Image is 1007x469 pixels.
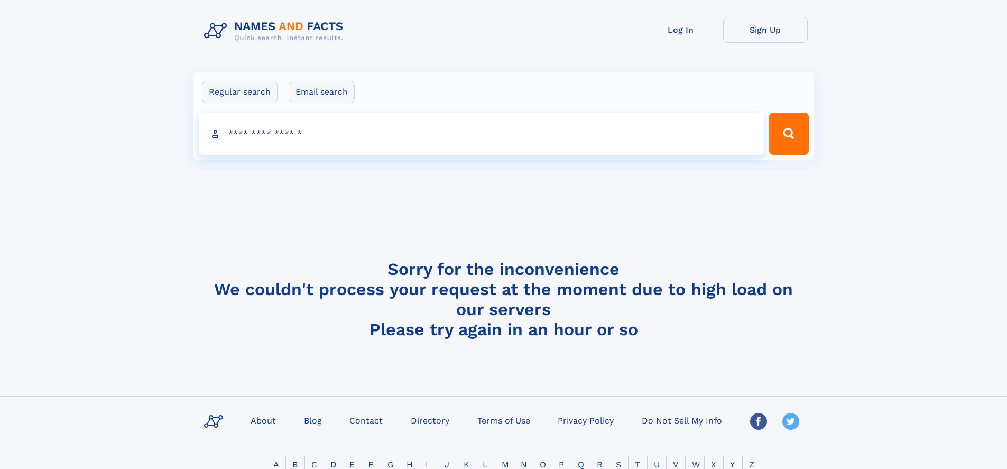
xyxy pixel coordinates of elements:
img: Logo Names and Facts [200,17,352,45]
a: Do Not Sell My Info [638,412,726,428]
button: Search Button [769,113,808,155]
a: Blog [300,412,326,428]
a: Directory [407,412,454,428]
a: About [246,412,280,428]
h4: Sorry for the inconvenience We couldn't process your request at the moment due to high load on ou... [200,259,808,339]
a: Privacy Policy [553,412,618,428]
a: Contact [345,412,387,428]
a: Sign Up [723,17,808,43]
input: search input [199,113,765,155]
label: Email search [289,81,355,103]
img: Twitter [782,413,799,430]
a: Log In [639,17,723,43]
a: Terms of Use [473,412,534,428]
label: Regular search [202,81,278,103]
img: Facebook [750,413,767,430]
